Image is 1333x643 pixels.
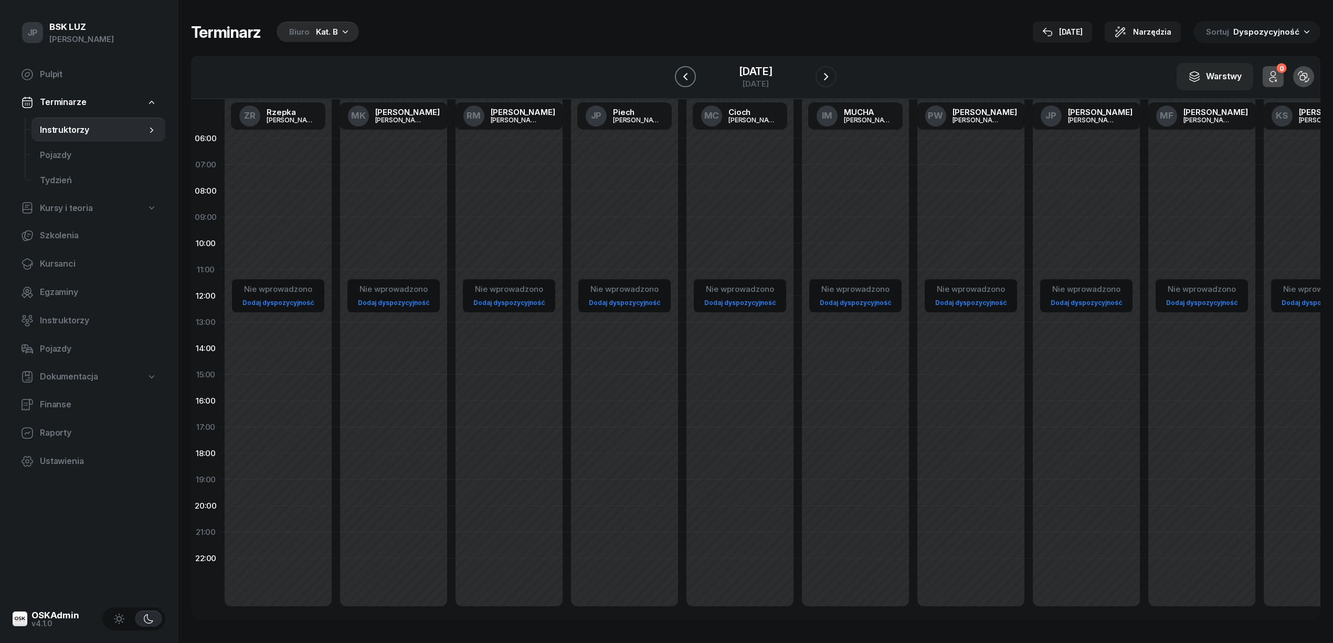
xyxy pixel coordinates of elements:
div: [PERSON_NAME] [613,117,663,123]
button: Nie wprowadzonoDodaj dyspozycyjność [1046,280,1126,311]
span: MK [351,111,366,120]
div: 08:00 [191,178,220,204]
button: Nie wprowadzonoDodaj dyspozycyjność [1162,280,1242,311]
div: 13:00 [191,309,220,335]
div: [PERSON_NAME] [49,33,114,46]
span: Tydzień [40,174,157,187]
span: Dokumentacja [40,370,98,384]
span: MC [704,111,720,120]
div: Nie wprowadzono [1162,282,1242,296]
a: Dokumentacja [13,365,165,389]
a: Dodaj dyspozycyjność [1046,297,1126,309]
div: 22:00 [191,545,220,572]
button: Nie wprowadzonoDodaj dyspozycyjność [238,280,318,311]
div: Nie wprowadzono [238,282,318,296]
div: 19:00 [191,467,220,493]
a: Pojazdy [13,336,165,362]
button: [DATE] [1033,22,1092,43]
div: Rzepka [267,108,317,116]
a: Terminarze [13,90,165,114]
div: 10:00 [191,230,220,257]
span: Raporty [40,426,157,440]
div: 06:00 [191,125,220,152]
div: 16:00 [191,388,220,414]
div: 15:00 [191,362,220,388]
a: IMMUCHA[PERSON_NAME] [808,102,903,130]
span: Szkolenia [40,229,157,243]
div: 09:00 [191,204,220,230]
div: Nie wprowadzono [585,282,664,296]
a: MCCioch[PERSON_NAME] [693,102,787,130]
button: 0 [1263,66,1284,87]
a: Instruktorzy [31,118,165,143]
button: Warstwy [1177,63,1253,90]
div: 21:00 [191,519,220,545]
a: Dodaj dyspozycyjność [816,297,895,309]
div: [DATE] [1042,26,1083,38]
button: Nie wprowadzonoDodaj dyspozycyjność [700,280,780,311]
div: [PERSON_NAME] [491,108,555,116]
img: logo-xs@2x.png [13,612,27,626]
span: Kursanci [40,257,157,271]
span: JP [1045,111,1056,120]
div: Cioch [728,108,779,116]
div: [PERSON_NAME] [267,117,317,123]
button: Nie wprowadzonoDodaj dyspozycyjność [931,280,1011,311]
div: [PERSON_NAME] [953,117,1003,123]
div: 12:00 [191,283,220,309]
a: Pojazdy [31,143,165,168]
button: Nie wprowadzonoDodaj dyspozycyjność [585,280,664,311]
a: Raporty [13,420,165,446]
button: Sortuj Dyspozycyjność [1193,21,1320,43]
a: JPPiech[PERSON_NAME] [577,102,672,130]
a: Egzaminy [13,280,165,305]
span: ZR [244,111,256,120]
div: Biuro [289,26,310,38]
span: Pojazdy [40,149,157,162]
div: Piech [613,108,663,116]
a: Instruktorzy [13,308,165,333]
span: IM [822,111,833,120]
button: Nie wprowadzonoDodaj dyspozycyjność [354,280,433,311]
div: [PERSON_NAME] [844,117,894,123]
a: Dodaj dyspozycyjność [700,297,780,309]
span: Instruktorzy [40,314,157,328]
span: RM [467,111,481,120]
div: 11:00 [191,257,220,283]
span: Pojazdy [40,342,157,356]
span: Narzędzia [1133,26,1171,38]
span: Kursy i teoria [40,202,93,215]
span: Pulpit [40,68,157,81]
span: Ustawienia [40,455,157,468]
div: [PERSON_NAME] [1068,108,1133,116]
a: Kursanci [13,251,165,277]
a: Dodaj dyspozycyjność [469,297,549,309]
a: Dodaj dyspozycyjność [585,297,664,309]
button: Nie wprowadzonoDodaj dyspozycyjność [816,280,895,311]
div: [PERSON_NAME] [953,108,1017,116]
span: Sortuj [1206,25,1231,39]
span: Instruktorzy [40,123,146,137]
div: [DATE] [739,66,773,77]
a: Dodaj dyspozycyjność [931,297,1011,309]
button: BiuroKat. B [273,22,359,43]
span: JP [591,111,602,120]
div: Warstwy [1188,70,1242,83]
span: Dyspozycyjność [1233,27,1299,37]
div: [PERSON_NAME] [1183,117,1234,123]
div: [PERSON_NAME] [1068,117,1118,123]
a: JP[PERSON_NAME][PERSON_NAME] [1032,102,1141,130]
div: Kat. B [316,26,338,38]
span: KS [1276,111,1288,120]
div: 0 [1276,64,1286,73]
a: Pulpit [13,62,165,87]
div: [DATE] [739,80,773,88]
button: Nie wprowadzonoDodaj dyspozycyjność [469,280,549,311]
a: Kursy i teoria [13,196,165,220]
div: 18:00 [191,440,220,467]
div: [PERSON_NAME] [728,117,779,123]
a: MF[PERSON_NAME][PERSON_NAME] [1148,102,1256,130]
a: Tydzień [31,168,165,193]
div: [PERSON_NAME] [1183,108,1248,116]
div: [PERSON_NAME] [375,108,440,116]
